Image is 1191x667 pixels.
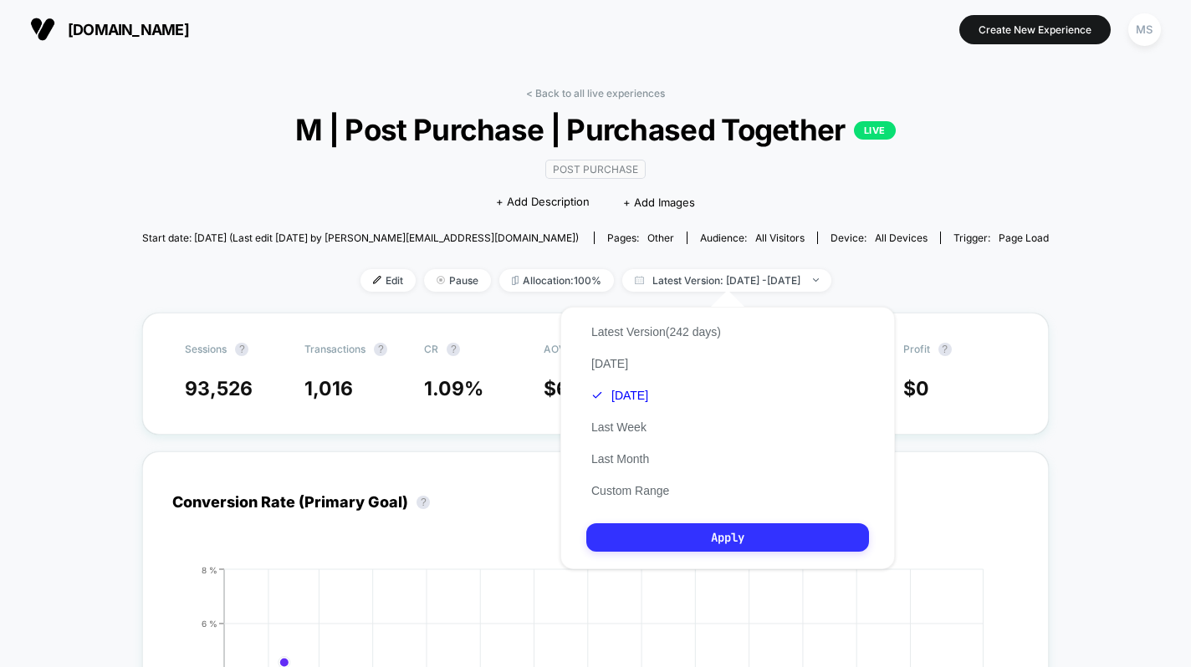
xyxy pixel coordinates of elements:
span: Latest Version: [DATE] - [DATE] [622,269,831,292]
span: Start date: [DATE] (Last edit [DATE] by [PERSON_NAME][EMAIL_ADDRESS][DOMAIN_NAME]) [142,232,579,244]
span: Transactions [304,343,365,355]
img: Visually logo [30,17,55,42]
div: Pages: [607,232,674,244]
img: rebalance [512,276,519,285]
button: ? [235,343,248,356]
div: Conversion Rate (Primary Goal) [172,493,438,511]
img: calendar [635,276,644,284]
span: Sessions [185,343,227,355]
span: Page Load [999,232,1049,244]
span: $ [903,377,929,400]
span: CR [424,343,438,355]
div: Audience: [700,232,805,244]
span: Profit [903,343,930,355]
div: MS [1128,13,1161,46]
span: Allocation: 100% [499,269,614,292]
img: end [813,278,819,282]
span: 1.09 % [424,377,483,400]
span: all devices [875,232,928,244]
tspan: 8 % [202,564,217,574]
button: ? [374,343,387,356]
span: Edit [360,269,416,292]
div: Trigger: [953,232,1049,244]
button: Last Week [586,420,652,435]
button: Last Month [586,451,654,466]
button: [DATE] [586,356,633,371]
span: 1,016 [304,377,353,400]
button: [DATE] [586,388,653,403]
img: end [437,276,445,284]
span: Post Purchase [545,160,646,179]
span: [DOMAIN_NAME] [68,21,189,38]
img: edit [373,276,381,284]
span: other [647,232,674,244]
button: Custom Range [586,483,674,498]
button: ? [938,343,952,356]
button: ? [417,496,430,509]
span: 93,526 [185,377,253,400]
tspan: 6 % [202,618,217,628]
span: Device: [817,232,940,244]
span: Pause [424,269,491,292]
button: MS [1123,13,1166,47]
p: LIVE [854,121,896,140]
span: + Add Images [623,196,695,209]
button: [DOMAIN_NAME] [25,16,194,43]
button: Latest Version(242 days) [586,324,726,339]
button: Create New Experience [959,15,1111,44]
button: ? [447,343,460,356]
span: All Visitors [755,232,805,244]
a: < Back to all live experiences [526,87,665,99]
span: + Add Description [496,194,590,211]
span: M | Post Purchase | Purchased Together [187,112,1003,147]
button: Apply [586,523,869,552]
span: 0 [916,377,929,400]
